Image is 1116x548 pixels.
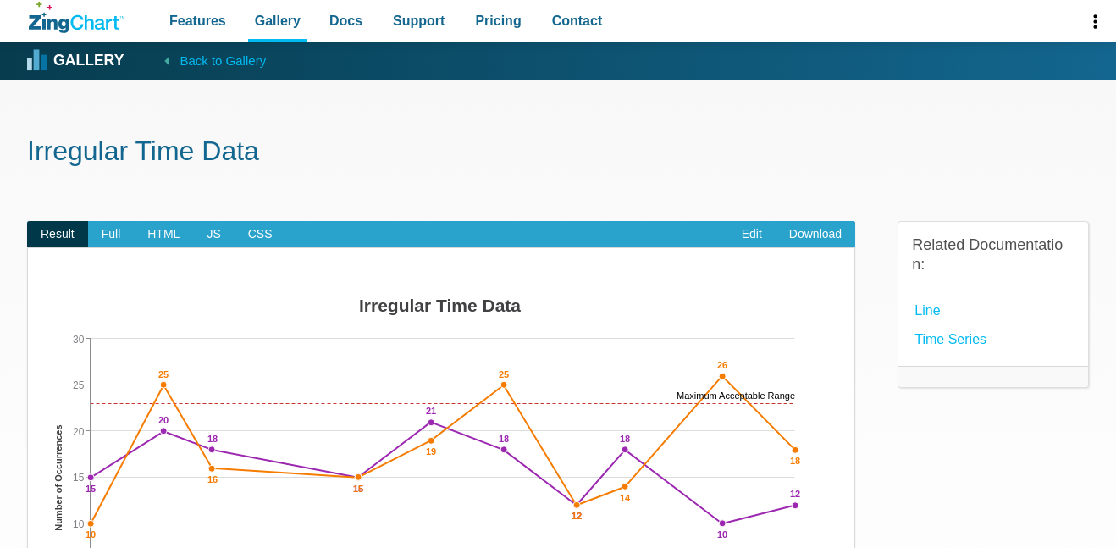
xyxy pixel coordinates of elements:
[180,50,266,72] span: Back to Gallery
[776,221,855,248] a: Download
[29,2,124,33] a: ZingChart Logo. Click to return to the homepage
[169,9,226,32] span: Features
[329,9,362,32] span: Docs
[728,221,776,248] a: Edit
[914,299,940,322] a: Line
[193,221,234,248] span: JS
[235,221,286,248] span: CSS
[29,48,124,74] a: Gallery
[88,221,135,248] span: Full
[141,48,266,72] a: Back to Gallery
[27,221,88,248] span: Result
[393,9,445,32] span: Support
[914,328,986,351] a: time series
[255,9,301,32] span: Gallery
[475,9,521,32] span: Pricing
[912,235,1075,275] h3: Related Documentation:
[134,221,193,248] span: HTML
[53,53,124,69] strong: Gallery
[552,9,603,32] span: Contact
[27,134,1089,172] h1: Irregular Time Data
